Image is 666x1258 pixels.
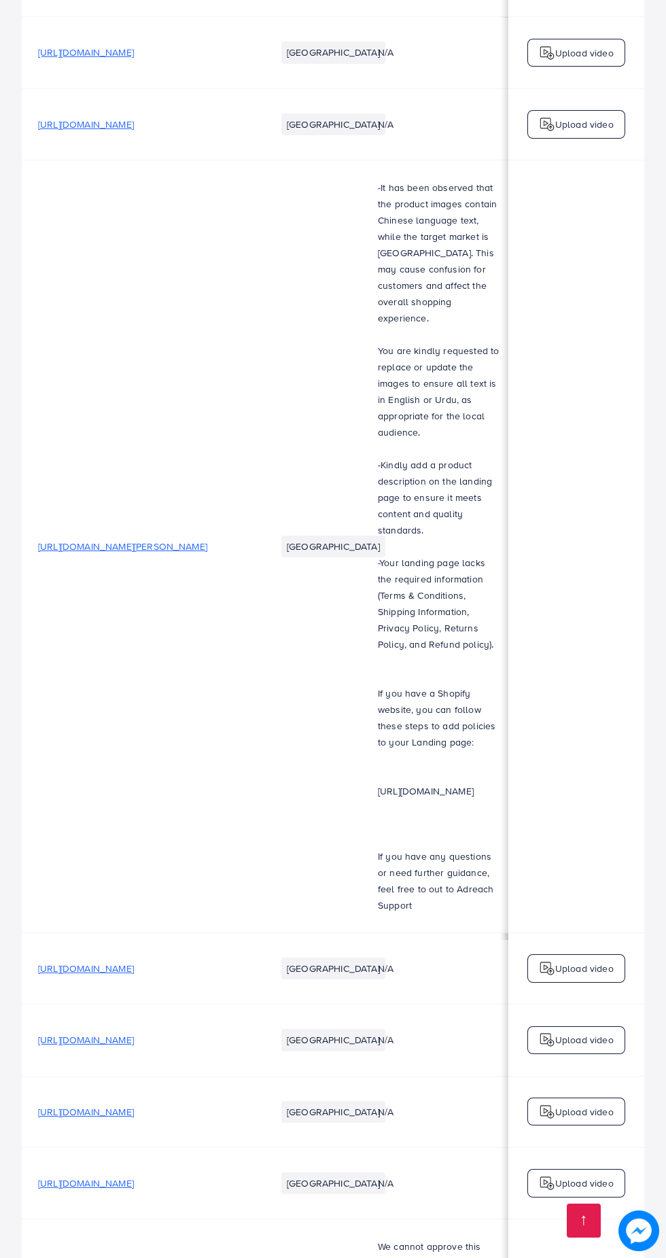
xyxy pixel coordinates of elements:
[555,1104,614,1120] p: Upload video
[378,1033,393,1047] span: N/A
[38,118,134,131] span: [URL][DOMAIN_NAME]
[378,962,393,975] span: N/A
[38,962,134,975] span: [URL][DOMAIN_NAME]
[378,685,502,750] p: If you have a Shopify website, you can follow these steps to add policies to your Landing page:
[539,116,555,133] img: logo
[378,46,393,59] span: N/A
[555,1032,614,1048] p: Upload video
[618,1210,659,1251] img: image
[539,1104,555,1120] img: logo
[539,960,555,977] img: logo
[378,118,393,131] span: N/A
[281,1101,385,1123] li: [GEOGRAPHIC_DATA]
[281,536,385,557] li: [GEOGRAPHIC_DATA]
[378,457,502,538] p: -Kindly add a product description on the landing page to ensure it meets content and quality stan...
[555,45,614,61] p: Upload video
[281,113,385,135] li: [GEOGRAPHIC_DATA]
[38,46,134,59] span: [URL][DOMAIN_NAME]
[38,540,207,553] span: [URL][DOMAIN_NAME][PERSON_NAME]
[378,1105,393,1119] span: N/A
[378,848,502,913] p: If you have any questions or need further guidance, feel free to out to Adreach Support
[38,1105,134,1119] span: [URL][DOMAIN_NAME]
[378,1176,393,1190] span: N/A
[378,179,502,326] p: -It has been observed that the product images contain Chinese language text, while the target mar...
[539,1175,555,1191] img: logo
[555,960,614,977] p: Upload video
[555,116,614,133] p: Upload video
[38,1176,134,1190] span: [URL][DOMAIN_NAME]
[378,783,502,799] p: [URL][DOMAIN_NAME]
[38,1033,134,1047] span: [URL][DOMAIN_NAME]
[378,343,502,440] p: You are kindly requested to replace or update the images to ensure all text is in English or Urdu...
[281,958,385,979] li: [GEOGRAPHIC_DATA]
[539,45,555,61] img: logo
[281,1029,385,1051] li: [GEOGRAPHIC_DATA]
[378,555,502,652] p: -Your landing page lacks the required information (Terms & Conditions, Shipping Information, Priv...
[555,1175,614,1191] p: Upload video
[281,1172,385,1194] li: [GEOGRAPHIC_DATA]
[539,1032,555,1048] img: logo
[281,41,385,63] li: [GEOGRAPHIC_DATA]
